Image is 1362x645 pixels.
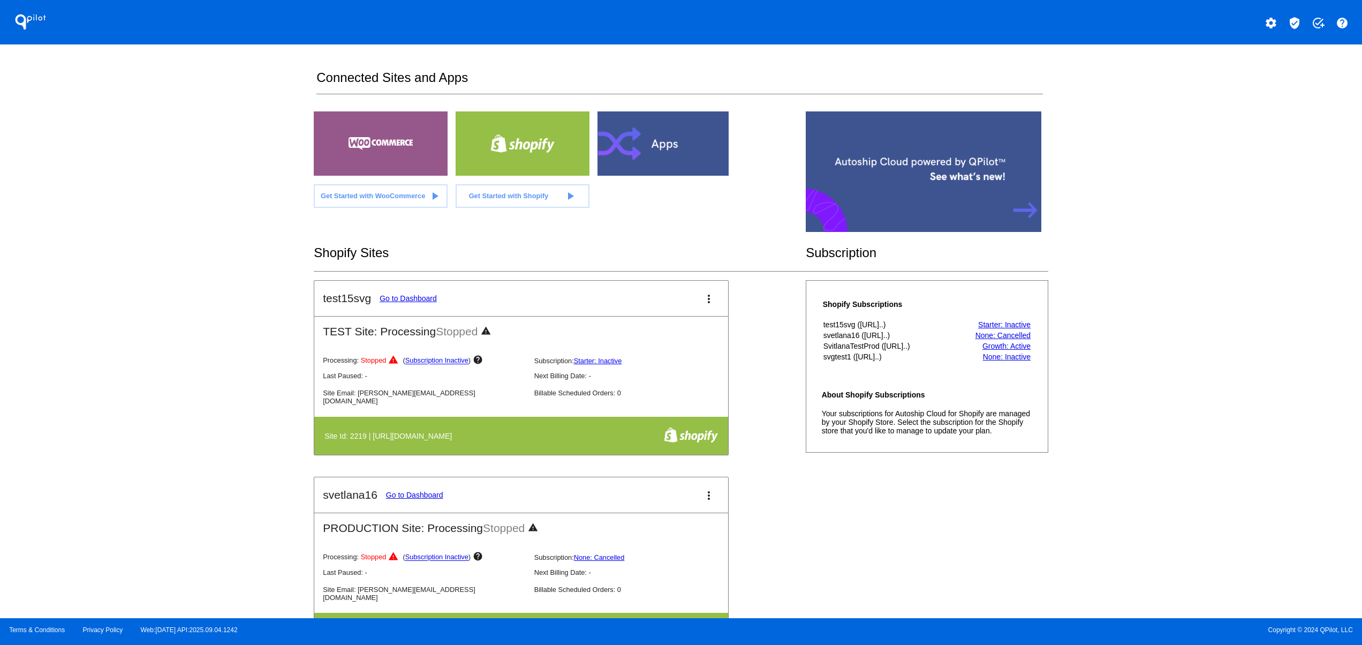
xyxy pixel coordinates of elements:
a: Growth: Active [982,342,1031,350]
p: Last Paused: - [323,568,525,576]
span: ( ) [403,357,471,365]
mat-icon: warning [388,551,401,564]
a: Starter: Inactive [978,320,1031,329]
mat-icon: help [473,355,486,367]
a: None: Cancelled [975,331,1031,340]
h2: TEST Site: Processing [314,317,728,339]
h4: Shopify Subscriptions [823,300,949,309]
mat-icon: settings [1265,17,1277,29]
span: Stopped [361,357,387,365]
h2: Shopify Sites [314,245,806,260]
h4: Site Id: 2219 | [URL][DOMAIN_NAME] [324,432,457,440]
p: Subscription: [534,553,737,561]
mat-icon: warning [388,355,401,367]
span: Stopped [436,325,478,337]
span: Stopped [361,553,387,561]
h2: test15svg [323,292,371,305]
span: Copyright © 2024 QPilot, LLC [690,626,1353,634]
mat-icon: more_vert [702,292,715,305]
a: Terms & Conditions [9,626,65,634]
th: test15svg ([URL]..) [823,320,949,329]
a: Starter: Inactive [574,357,622,365]
a: Subscription Inactive [405,357,468,365]
p: Site Email: [PERSON_NAME][EMAIL_ADDRESS][DOMAIN_NAME] [323,389,525,405]
th: SvitlanaTestProd ([URL]..) [823,341,949,351]
p: Next Billing Date: - [534,568,737,576]
a: Subscription Inactive [405,553,468,561]
a: Get Started with WooCommerce [314,184,448,208]
mat-icon: play_arrow [428,190,441,202]
th: svgtest1 ([URL]..) [823,352,949,362]
h4: About Shopify Subscriptions [822,391,1032,399]
h2: Subscription [806,245,1048,260]
mat-icon: add_task [1312,17,1325,29]
a: Go to Dashboard [380,294,437,303]
a: Get Started with Shopify [456,184,589,208]
h2: svetlana16 [323,489,377,501]
a: None: Cancelled [574,553,625,561]
a: Web:[DATE] API:2025.09.04.1242 [141,626,238,634]
span: ( ) [403,553,471,561]
h1: QPilot [9,11,52,33]
p: Your subscriptions for Autoship Cloud for Shopify are managed by your Shopify Store. Select the s... [822,409,1032,435]
span: Stopped [483,522,525,534]
p: Subscription: [534,357,737,365]
p: Billable Scheduled Orders: 0 [534,586,737,594]
img: f8a94bdc-cb89-4d40-bdcd-a0261eff8977 [664,427,718,443]
h2: PRODUCTION Site: Processing [314,513,728,535]
mat-icon: play_arrow [564,190,577,202]
span: Get Started with Shopify [469,192,549,200]
mat-icon: more_vert [702,489,715,502]
mat-icon: help [473,551,486,564]
p: Next Billing Date: - [534,372,737,380]
mat-icon: warning [481,326,494,339]
p: Billable Scheduled Orders: 0 [534,389,737,397]
a: None: Inactive [983,352,1031,361]
h2: Connected Sites and Apps [316,70,1042,94]
p: Site Email: [PERSON_NAME][EMAIL_ADDRESS][DOMAIN_NAME] [323,586,525,602]
mat-icon: warning [528,522,541,535]
p: Last Paused: - [323,372,525,380]
th: svetlana16 ([URL]..) [823,331,949,340]
span: Get Started with WooCommerce [321,192,425,200]
mat-icon: verified_user [1288,17,1301,29]
p: Processing: [323,551,525,564]
a: Privacy Policy [83,626,123,634]
mat-icon: help [1336,17,1349,29]
a: Go to Dashboard [386,491,443,499]
p: Processing: [323,355,525,367]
